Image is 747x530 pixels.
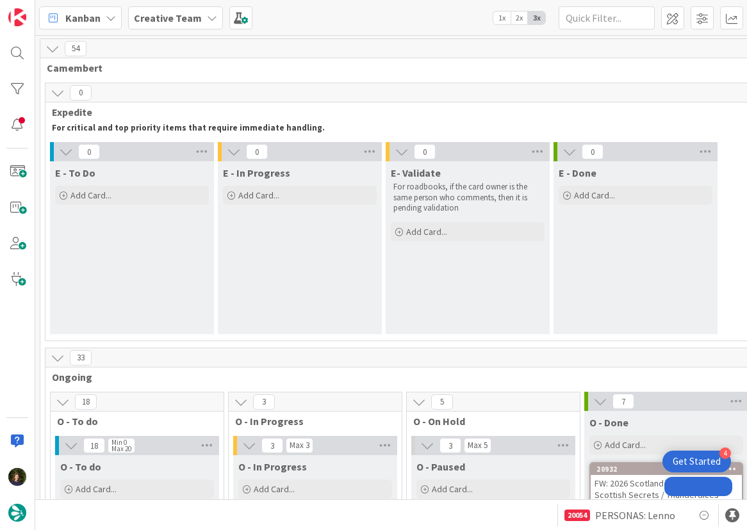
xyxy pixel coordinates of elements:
span: 0 [414,144,436,159]
div: 20054 [564,510,590,521]
span: Ongoing [52,371,737,383]
span: 18 [75,394,97,410]
div: Get Started [673,455,721,468]
span: 3 [439,438,461,453]
div: Min 0 [111,439,127,446]
span: O - To do [57,415,208,428]
img: MC [8,468,26,486]
span: 2x [511,12,528,24]
span: Add Card... [432,483,473,495]
span: Add Card... [238,189,279,201]
span: 7 [612,394,634,409]
p: For roadbooks, if the card owner is the same person who comments, then it is pending validation [393,182,542,213]
span: 33 [70,350,92,365]
span: Add Card... [70,189,111,201]
span: 3 [253,394,275,410]
span: Add Card... [574,189,615,201]
span: 0 [246,144,268,159]
span: O - Paused [416,460,465,473]
span: Add Card... [605,439,646,451]
span: O - In Progress [238,460,307,473]
img: Visit kanbanzone.com [8,8,26,26]
div: Max 5 [468,442,488,449]
span: 3 [261,438,283,453]
span: 18 [83,438,105,453]
span: 0 [582,144,603,159]
span: 5 [431,394,453,410]
span: PERSONAS: Lenno [595,508,675,523]
span: Kanban [65,10,101,26]
span: O - Done [589,416,628,429]
div: 20932 [596,465,742,474]
div: Open Get Started checklist, remaining modules: 4 [662,451,731,472]
span: Expedite [52,106,737,118]
span: 54 [65,41,86,56]
input: Quick Filter... [559,6,655,29]
b: Creative Team [134,12,202,24]
span: 0 [78,144,100,159]
img: avatar [8,504,26,522]
span: O - To do [60,460,101,473]
span: E- Validate [391,166,441,179]
span: E - To Do [55,166,95,179]
div: 20932 [591,463,742,475]
span: Add Card... [76,483,117,495]
div: Max 20 [111,446,131,452]
span: Add Card... [406,226,447,237]
span: E - Done [559,166,596,179]
span: 0 [70,85,92,100]
div: FW: 2026 Scotland Catalogue Scottish Secrets / Thunderdices [TripID:926] [591,475,742,515]
span: 1x [493,12,511,24]
strong: For critical and top priority items that require immediate handling. [52,122,325,133]
div: 4 [719,447,731,459]
span: O - In Progress [235,415,386,428]
span: Camembert [47,61,742,74]
span: O - On Hold [413,415,564,428]
span: E - In Progress [223,166,290,179]
span: 3x [528,12,545,24]
span: Add Card... [254,483,295,495]
div: Max 3 [290,442,309,449]
div: 20932FW: 2026 Scotland Catalogue Scottish Secrets / Thunderdices [TripID:926] [591,463,742,515]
